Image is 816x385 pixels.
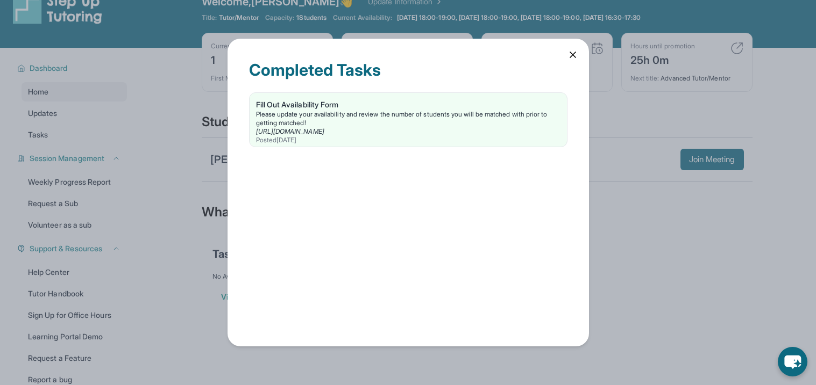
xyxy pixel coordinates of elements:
[256,99,560,110] div: Fill Out Availability Form
[256,136,560,144] div: Posted [DATE]
[249,60,567,92] div: Completed Tasks
[256,127,324,135] a: [URL][DOMAIN_NAME]
[256,110,560,127] div: Please update your availability and review the number of students you will be matched with prior ...
[778,347,807,376] button: chat-button
[250,93,567,147] a: Fill Out Availability FormPlease update your availability and review the number of students you w...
